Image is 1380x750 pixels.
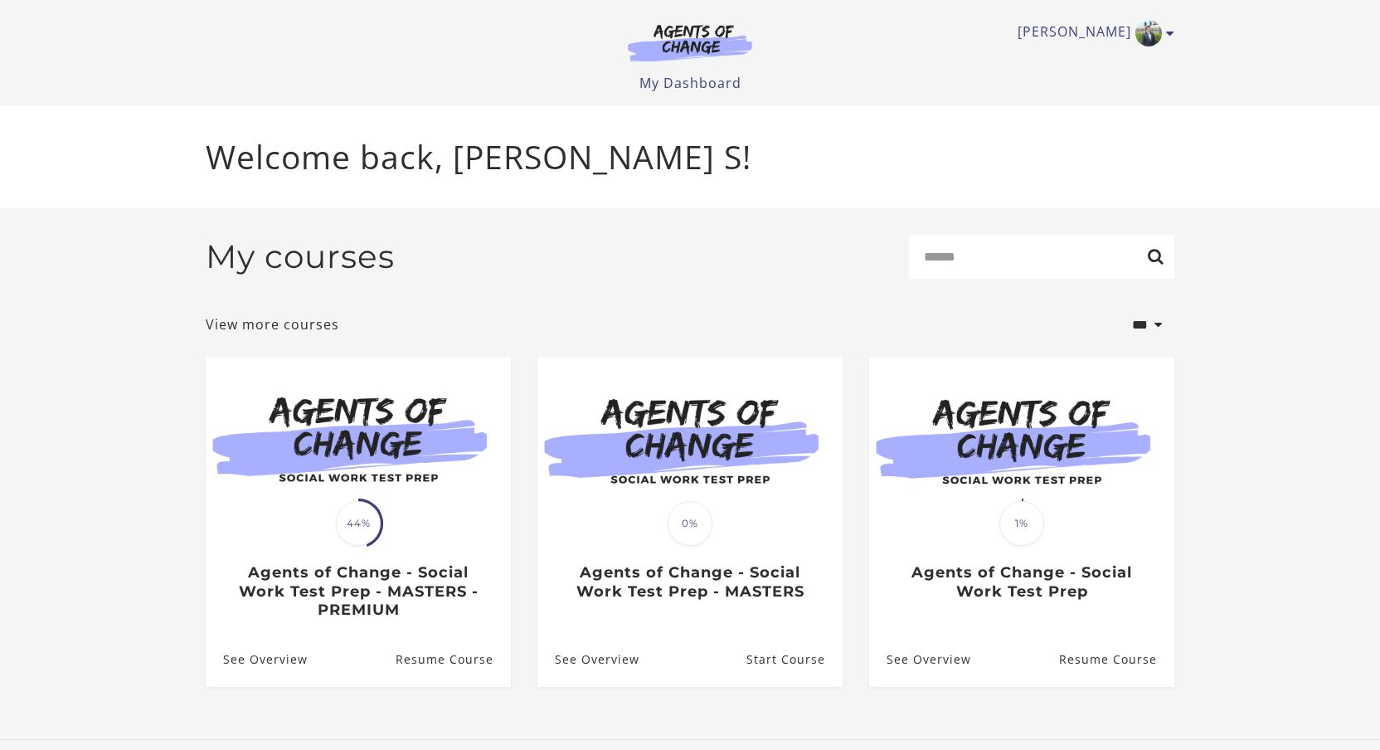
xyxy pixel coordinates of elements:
a: Agents of Change - Social Work Test Prep: Resume Course [1059,632,1174,686]
span: 0% [668,501,712,546]
img: Agents of Change Logo [610,23,770,61]
h3: Agents of Change - Social Work Test Prep - MASTERS - PREMIUM [223,563,493,620]
span: 44% [336,501,381,546]
a: Agents of Change - Social Work Test Prep - MASTERS: Resume Course [746,632,843,686]
a: My Dashboard [639,74,741,92]
a: Agents of Change - Social Work Test Prep - MASTERS - PREMIUM: Resume Course [396,632,511,686]
h2: My courses [206,237,395,276]
span: 1% [999,501,1044,546]
p: Welcome back, [PERSON_NAME] S! [206,133,1174,182]
a: Toggle menu [1018,20,1166,46]
h3: Agents of Change - Social Work Test Prep [887,563,1156,601]
h3: Agents of Change - Social Work Test Prep - MASTERS [555,563,824,601]
a: Agents of Change - Social Work Test Prep: See Overview [869,632,971,686]
a: View more courses [206,314,339,334]
a: Agents of Change - Social Work Test Prep - MASTERS: See Overview [537,632,639,686]
a: Agents of Change - Social Work Test Prep - MASTERS - PREMIUM: See Overview [206,632,308,686]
